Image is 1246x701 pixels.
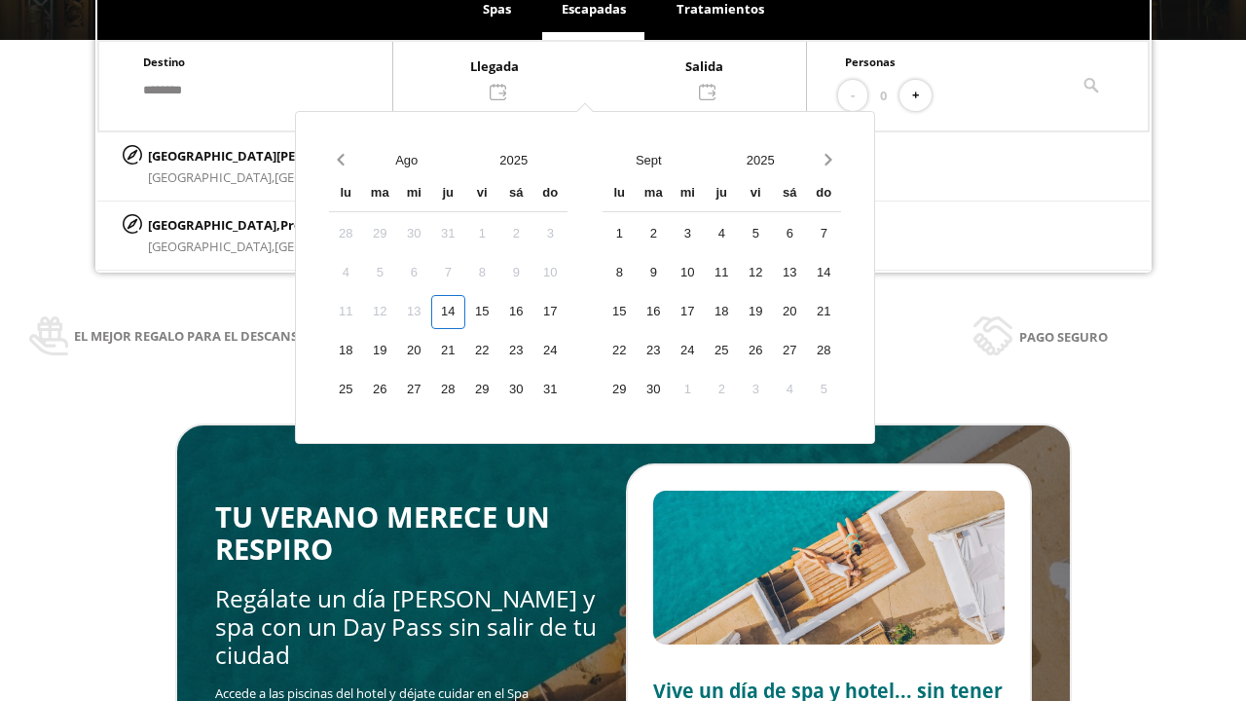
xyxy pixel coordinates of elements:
[807,334,841,368] div: 28
[499,177,533,211] div: sá
[739,334,773,368] div: 26
[465,177,499,211] div: vi
[671,334,705,368] div: 24
[671,217,705,251] div: 3
[499,217,533,251] div: 2
[1019,326,1108,348] span: Pago seguro
[363,217,397,251] div: 29
[465,334,499,368] div: 22
[739,177,773,211] div: vi
[431,177,465,211] div: ju
[705,177,739,211] div: ju
[817,143,841,177] button: Next month
[533,256,568,290] div: 10
[603,177,841,407] div: Calendar wrapper
[838,80,867,112] button: -
[773,295,807,329] div: 20
[603,217,841,407] div: Calendar days
[329,295,363,329] div: 11
[705,217,739,251] div: 4
[353,143,460,177] button: Open months overlay
[705,334,739,368] div: 25
[603,256,637,290] div: 8
[773,256,807,290] div: 13
[329,373,363,407] div: 25
[533,295,568,329] div: 17
[329,217,568,407] div: Calendar days
[705,295,739,329] div: 18
[739,256,773,290] div: 12
[671,373,705,407] div: 1
[603,295,637,329] div: 15
[148,238,275,255] span: [GEOGRAPHIC_DATA],
[807,256,841,290] div: 14
[603,217,637,251] div: 1
[807,177,841,211] div: do
[499,373,533,407] div: 30
[397,256,431,290] div: 6
[653,491,1005,645] img: Slide2.BHA6Qswy.webp
[773,177,807,211] div: sá
[705,373,739,407] div: 2
[739,217,773,251] div: 5
[533,177,568,211] div: do
[773,217,807,251] div: 6
[431,217,465,251] div: 31
[739,373,773,407] div: 3
[397,295,431,329] div: 13
[431,373,465,407] div: 28
[593,143,705,177] button: Open months overlay
[431,295,465,329] div: 14
[280,216,340,234] span: Provincia
[215,582,597,672] span: Regálate un día [PERSON_NAME] y spa con un Day Pass sin salir de tu ciudad
[431,334,465,368] div: 21
[329,177,363,211] div: lu
[275,168,398,186] span: [GEOGRAPHIC_DATA]
[533,334,568,368] div: 24
[603,177,637,211] div: lu
[845,55,896,69] span: Personas
[460,143,568,177] button: Open years overlay
[637,217,671,251] div: 2
[275,238,398,255] span: [GEOGRAPHIC_DATA]
[148,214,398,236] p: [GEOGRAPHIC_DATA],
[465,373,499,407] div: 29
[773,334,807,368] div: 27
[499,256,533,290] div: 9
[880,85,887,106] span: 0
[143,55,185,69] span: Destino
[807,295,841,329] div: 21
[363,177,397,211] div: ma
[465,256,499,290] div: 8
[533,217,568,251] div: 3
[363,334,397,368] div: 19
[329,177,568,407] div: Calendar wrapper
[533,373,568,407] div: 31
[329,334,363,368] div: 18
[739,295,773,329] div: 19
[637,177,671,211] div: ma
[603,373,637,407] div: 29
[637,334,671,368] div: 23
[637,256,671,290] div: 9
[671,256,705,290] div: 10
[329,143,353,177] button: Previous month
[329,217,363,251] div: 28
[363,256,397,290] div: 5
[363,373,397,407] div: 26
[705,143,817,177] button: Open years overlay
[465,295,499,329] div: 15
[899,80,932,112] button: +
[499,334,533,368] div: 23
[329,256,363,290] div: 4
[637,373,671,407] div: 30
[397,217,431,251] div: 30
[807,373,841,407] div: 5
[807,217,841,251] div: 7
[499,295,533,329] div: 16
[465,217,499,251] div: 1
[773,373,807,407] div: 4
[671,295,705,329] div: 17
[603,334,637,368] div: 22
[363,295,397,329] div: 12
